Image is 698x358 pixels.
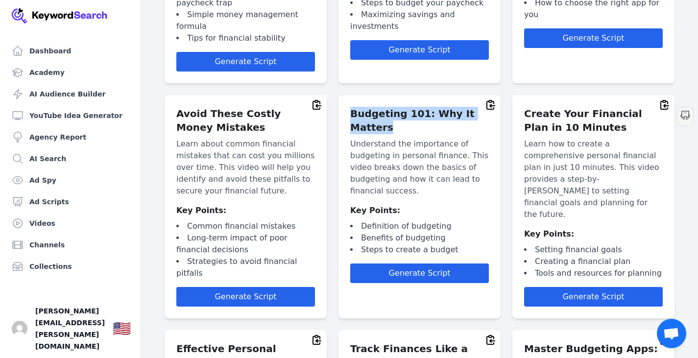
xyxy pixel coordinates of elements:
[562,33,624,43] span: Generate Script
[524,138,663,220] p: Learn how to create a comprehensive personal financial plan in just 10 minutes. This video provid...
[350,220,489,232] li: Definition of budgeting
[176,232,315,256] li: Long-term impact of poor financial decisions
[350,107,489,134] h2: Budgeting 101: Why It Matters
[524,267,663,279] li: Tools and resources for planning
[524,287,663,307] button: Generate Script
[311,334,323,346] button: Copy to clipboard
[113,319,131,338] button: 🇺🇸
[35,305,105,352] span: [PERSON_NAME][EMAIL_ADDRESS][PERSON_NAME][DOMAIN_NAME]
[8,63,133,82] a: Academy
[350,232,489,244] li: Benefits of budgeting
[8,170,133,190] a: Ad Spy
[657,319,686,348] div: Open chat
[350,263,489,283] button: Generate Script
[350,9,489,32] li: Maximizing savings and investments
[176,256,315,279] li: Strategies to avoid financial pitfalls
[524,228,663,240] h3: Key Points:
[8,214,133,233] a: Videos
[350,138,489,197] p: Understand the importance of budgeting in personal finance. This video breaks down the basics of ...
[524,28,663,48] button: Generate Script
[350,205,489,216] h3: Key Points:
[215,57,276,66] span: Generate Script
[8,235,133,255] a: Channels
[176,32,315,44] li: Tips for financial stability
[113,320,131,337] div: 🇺🇸
[8,149,133,168] a: AI Search
[659,99,671,111] button: Copy to clipboard
[12,321,27,336] button: Open user button
[350,244,489,256] li: Steps to create a budget
[8,192,133,212] a: Ad Scripts
[176,287,315,307] button: Generate Script
[12,8,108,24] img: Your Company
[8,41,133,61] a: Dashboard
[485,334,497,346] button: Copy to clipboard
[176,138,315,197] p: Learn about common financial mistakes that can cost you millions over time. This video will help ...
[8,106,133,125] a: YouTube Idea Generator
[8,127,133,147] a: Agency Report
[388,45,450,54] span: Generate Script
[388,268,450,278] span: Generate Script
[562,292,624,301] span: Generate Script
[311,99,323,111] button: Copy to clipboard
[8,84,133,104] a: AI Audience Builder
[176,9,315,32] li: Simple money management formula
[176,107,315,134] h2: Avoid These Costly Money Mistakes
[485,99,497,111] button: Copy to clipboard
[215,292,276,301] span: Generate Script
[524,244,663,256] li: Setting financial goals
[176,52,315,72] button: Generate Script
[524,256,663,267] li: Creating a financial plan
[350,40,489,60] button: Generate Script
[8,257,133,276] a: Collections
[524,107,663,134] h2: Create Your Financial Plan in 10 Minutes
[176,220,315,232] li: Common financial mistakes
[176,205,315,216] h3: Key Points:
